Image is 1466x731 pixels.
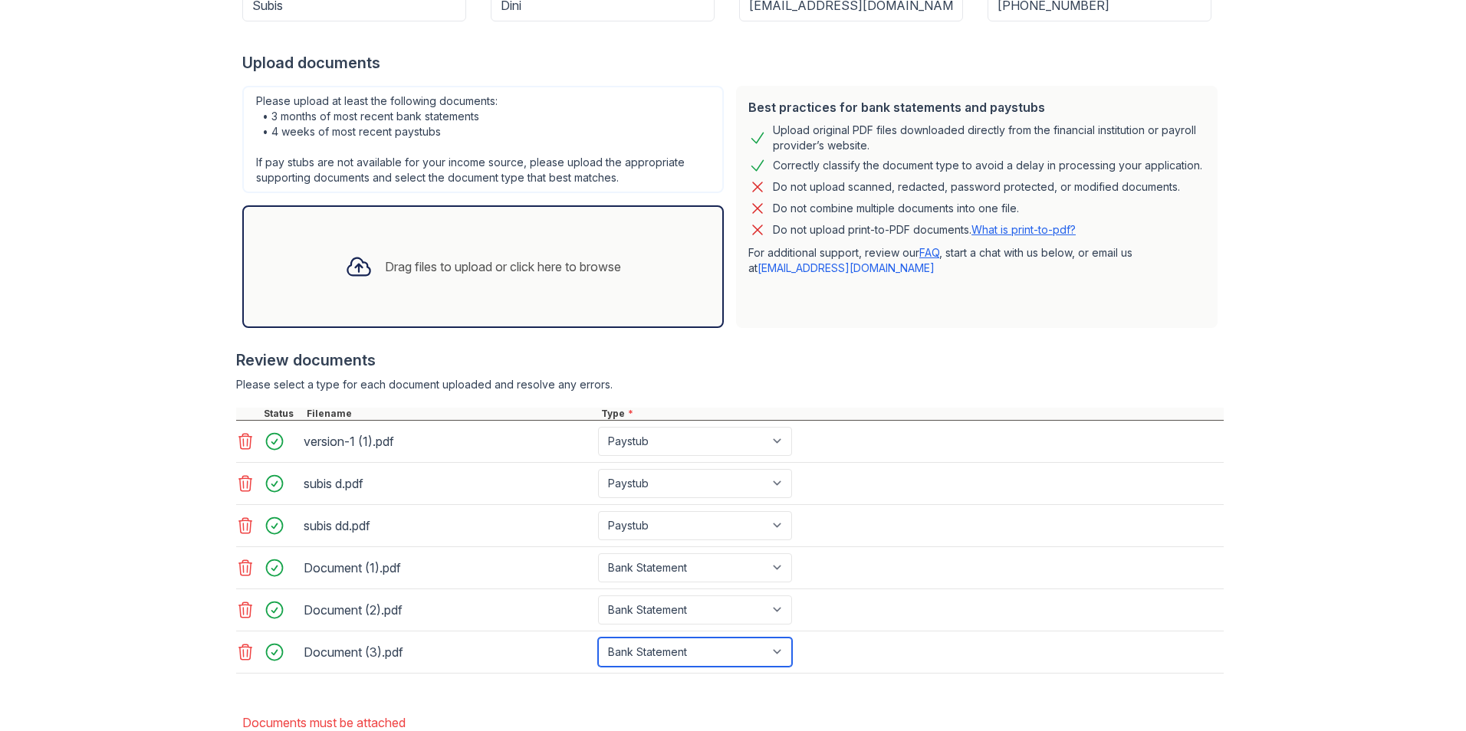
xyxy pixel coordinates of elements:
[385,257,621,276] div: Drag files to upload or click here to browse
[598,408,1224,420] div: Type
[242,86,724,193] div: Please upload at least the following documents: • 3 months of most recent bank statements • 4 wee...
[773,123,1205,153] div: Upload original PDF files downloaded directly from the financial institution or payroll provider’...
[773,178,1180,196] div: Do not upload scanned, redacted, password protected, or modified documents.
[242,52,1224,74] div: Upload documents
[304,429,592,454] div: version-1 (1).pdf
[304,471,592,496] div: subis d.pdf
[261,408,304,420] div: Status
[748,98,1205,116] div: Best practices for bank statements and paystubs
[971,223,1076,236] a: What is print-to-pdf?
[773,199,1019,218] div: Do not combine multiple documents into one file.
[304,598,592,622] div: Document (2).pdf
[304,556,592,580] div: Document (1).pdf
[773,222,1076,238] p: Do not upload print-to-PDF documents.
[304,640,592,664] div: Document (3).pdf
[919,246,939,259] a: FAQ
[758,261,935,274] a: [EMAIL_ADDRESS][DOMAIN_NAME]
[304,513,592,538] div: subis dd.pdf
[773,156,1202,175] div: Correctly classify the document type to avoid a delay in processing your application.
[236,349,1224,371] div: Review documents
[304,408,598,420] div: Filename
[236,377,1224,392] div: Please select a type for each document uploaded and resolve any errors.
[748,245,1205,276] p: For additional support, review our , start a chat with us below, or email us at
